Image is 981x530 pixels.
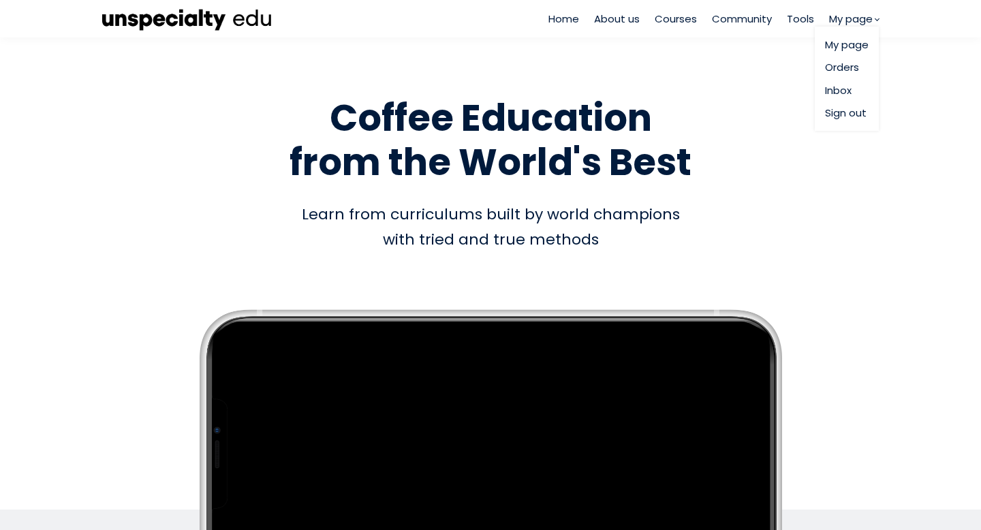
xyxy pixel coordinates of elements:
[829,11,879,27] a: My page
[825,82,869,98] a: Inbox
[712,11,772,27] a: Community
[594,11,640,27] a: About us
[655,11,697,27] a: Courses
[825,37,869,52] a: My page
[829,11,873,27] span: My page
[102,96,879,185] h1: Coffee Education from the World's Best
[825,59,869,75] a: Orders
[102,6,272,31] img: ec8cb47d53a36d742fcbd71bcb90b6e6.png
[825,105,869,121] a: Sign out
[787,11,814,27] a: Tools
[102,202,879,253] div: Learn from curriculums built by world champions with tried and true methods
[548,11,579,27] a: Home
